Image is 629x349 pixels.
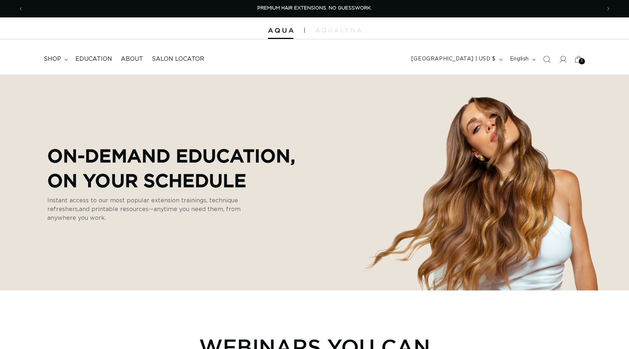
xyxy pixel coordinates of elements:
[71,51,116,67] a: Education
[121,55,143,63] span: About
[75,55,112,63] span: Education
[316,28,361,32] img: aqualyna.com
[510,55,529,63] span: English
[39,51,71,67] summary: shop
[44,55,61,63] span: shop
[47,143,295,193] p: On-Demand Education, On Your Schedule
[152,55,204,63] span: Salon Locator
[257,6,372,11] span: PREMIUM HAIR EXTENSIONS. NO GUESSWORK.
[411,55,496,63] span: [GEOGRAPHIC_DATA] | USD $
[539,51,555,67] summary: Search
[13,2,29,16] button: Previous announcement
[600,2,616,16] button: Next announcement
[47,196,258,222] p: Instant access to our most popular extension trainings, technique refreshers,and printable resour...
[407,52,506,66] button: [GEOGRAPHIC_DATA] | USD $
[581,58,583,64] span: 3
[116,51,147,67] a: About
[147,51,209,67] a: Salon Locator
[268,28,293,33] img: Aqua Hair Extensions
[506,52,539,66] button: English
